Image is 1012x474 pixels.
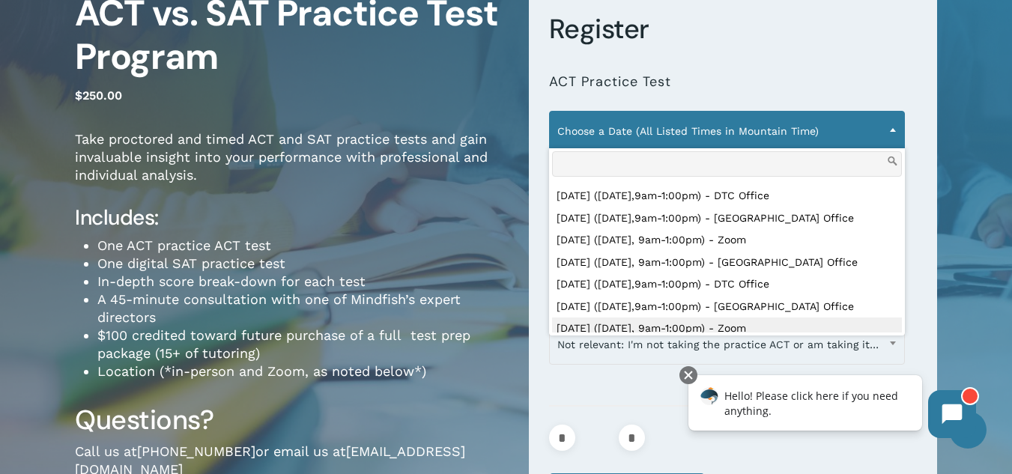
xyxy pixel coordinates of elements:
[549,324,905,365] span: Not relevant: I'm not taking the practice ACT or am taking it in-person
[673,363,991,453] iframe: Chatbot
[552,317,902,340] li: [DATE] ([DATE], 9am-1:00pm) - Zoom
[97,362,506,380] li: Location (*in-person and Zoom, as noted below*)
[75,88,82,103] span: $
[75,403,506,437] h3: Questions?
[75,88,122,103] bdi: 250.00
[550,115,904,147] span: Choose a Date (All Listed Times in Mountain Time)
[97,326,506,362] li: $100 credited toward future purchase of a full test prep package (15+ of tutoring)
[552,296,902,318] li: [DATE] ([DATE],9am-1:00pm) - [GEOGRAPHIC_DATA] Office
[550,329,904,360] span: Not relevant: I'm not taking the practice ACT or am taking it in-person
[552,229,902,252] li: [DATE] ([DATE], 9am-1:00pm) - Zoom
[97,273,506,291] li: In-depth score break-down for each test
[97,237,506,255] li: One ACT practice ACT test
[97,291,506,326] li: A 45-minute consultation with one of Mindfish’s expert directors
[75,130,506,204] p: Take proctored and timed ACT and SAT practice tests and gain invaluable insight into your perform...
[75,204,506,231] h4: Includes:
[552,273,902,296] li: [DATE] ([DATE],9am-1:00pm) - DTC Office
[549,111,905,151] span: Choose a Date (All Listed Times in Mountain Time)
[580,425,614,451] input: Product quantity
[552,185,902,207] li: [DATE] ([DATE],9am-1:00pm) - DTC Office
[552,252,902,274] li: [DATE] ([DATE], 9am-1:00pm) - [GEOGRAPHIC_DATA] Office
[549,73,671,91] label: ACT Practice Test
[97,255,506,273] li: One digital SAT practice test
[549,12,917,46] h3: Register
[552,207,902,230] li: [DATE] ([DATE],9am-1:00pm) - [GEOGRAPHIC_DATA] Office
[137,443,255,459] a: [PHONE_NUMBER]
